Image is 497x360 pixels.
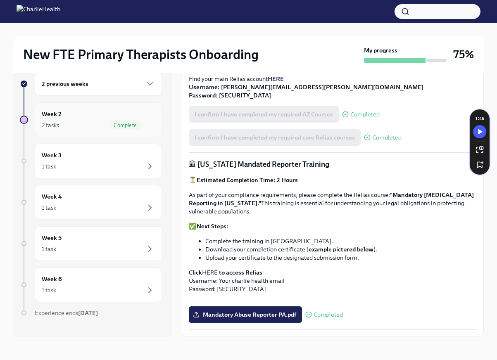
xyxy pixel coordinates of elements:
[189,75,477,99] p: FInd your main Relias account
[42,286,56,294] div: 1 task
[189,191,477,216] p: As part of your compliance requirements, please complete the Relias course: This training is esse...
[350,111,380,118] span: Completed
[20,102,162,137] a: Week 22 tasksComplete
[205,237,477,245] li: Complete the training in [GEOGRAPHIC_DATA].
[17,5,60,18] img: CharlieHealth
[197,223,228,230] strong: Next Steps:
[309,246,373,253] strong: example pictured below
[314,312,343,318] span: Completed
[189,83,423,99] strong: Username: [PERSON_NAME][EMAIL_ADDRESS][PERSON_NAME][DOMAIN_NAME] Password: [SECURITY_DATA]
[20,185,162,220] a: Week 41 task
[202,269,218,276] a: HERE
[189,176,477,184] p: ⏳
[205,245,477,253] li: Download your completion certificate ( ).
[42,151,62,160] h6: Week 3
[35,309,98,317] span: Experience ends
[42,192,62,201] h6: Week 4
[372,135,402,141] span: Completed
[20,144,162,178] a: Week 31 task
[42,204,56,212] div: 1 task
[78,309,98,317] strong: [DATE]
[42,162,56,171] div: 1 task
[42,233,62,242] h6: Week 5
[42,109,62,118] h6: Week 2
[197,176,298,184] strong: Estimated Completion Time: 2 Hours
[35,72,162,96] div: 2 previous weeks
[189,269,202,276] strong: Click
[364,46,397,54] strong: My progress
[42,79,88,88] h6: 2 previous weeks
[189,306,302,323] label: Mandatory Abuse Reporter PA.pdf
[42,245,56,253] div: 1 task
[205,253,477,262] li: Upload your certificate to the designated submission form.
[189,268,477,293] p: Username: Your charlie health email Password: [SECURITY_DATA]
[268,75,284,83] a: HERE
[42,121,59,129] div: 2 tasks
[20,226,162,261] a: Week 51 task
[219,269,262,276] strong: to access Relias
[453,47,474,62] h3: 75%
[189,159,477,169] p: 🏛 [US_STATE] Mandated Reporter Training
[20,268,162,302] a: Week 61 task
[42,275,62,284] h6: Week 6
[109,122,142,128] span: Complete
[189,222,477,230] p: ✅
[23,46,259,63] h2: New FTE Primary Therapists Onboarding
[195,310,296,319] span: Mandatory Abuse Reporter PA.pdf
